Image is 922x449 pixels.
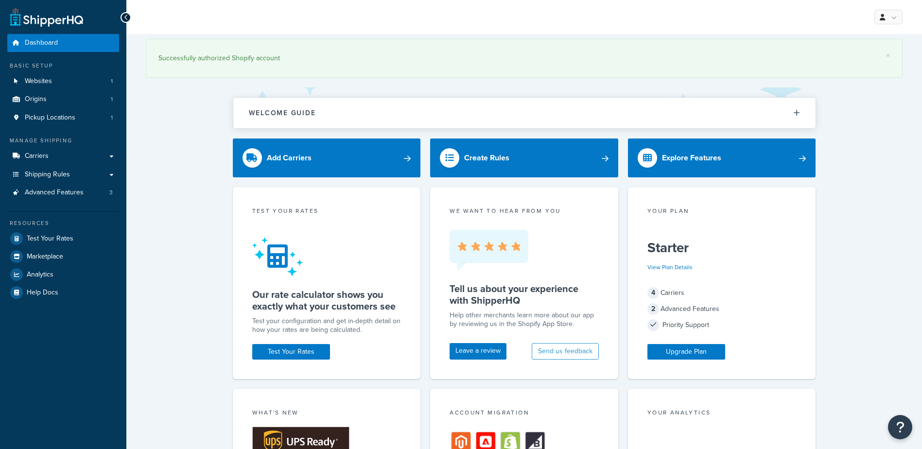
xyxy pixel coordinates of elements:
span: Shipping Rules [25,171,70,179]
a: Add Carriers [233,138,421,177]
h5: Tell us about your experience with ShipperHQ [450,283,599,306]
div: Test your rates [252,207,401,218]
a: Carriers [7,147,119,165]
a: Marketplace [7,248,119,265]
span: Pickup Locations [25,114,75,122]
div: Account Migration [450,408,599,419]
span: Advanced Features [25,189,84,197]
h5: Starter [647,240,797,256]
li: Websites [7,72,119,90]
div: Carriers [647,286,797,300]
button: Welcome Guide [233,98,816,128]
span: Origins [25,95,47,104]
h2: Welcome Guide [249,109,316,117]
div: Test your configuration and get in-depth detail on how your rates are being calculated. [252,317,401,334]
span: 4 [647,287,659,299]
p: Help other merchants learn more about our app by reviewing us in the Shopify App Store. [450,311,599,328]
a: Test Your Rates [7,230,119,247]
div: Advanced Features [647,302,797,316]
span: 3 [109,189,113,197]
div: Successfully authorized Shopify account [158,52,890,65]
a: Analytics [7,266,119,283]
a: Websites1 [7,72,119,90]
a: Advanced Features3 [7,184,119,202]
a: Upgrade Plan [647,344,725,360]
span: Marketplace [27,253,63,261]
p: we want to hear from you [450,207,599,215]
span: 1 [111,77,113,86]
li: Origins [7,90,119,108]
span: Analytics [27,271,53,279]
a: Create Rules [430,138,618,177]
span: Websites [25,77,52,86]
div: Explore Features [662,151,721,165]
span: Dashboard [25,39,58,47]
div: Your Plan [647,207,797,218]
div: Create Rules [464,151,509,165]
a: Shipping Rules [7,166,119,184]
span: Carriers [25,152,49,160]
div: Basic Setup [7,62,119,70]
div: Priority Support [647,318,797,332]
a: Dashboard [7,34,119,52]
span: 1 [111,114,113,122]
a: Test Your Rates [252,344,330,360]
div: Manage Shipping [7,137,119,145]
li: Pickup Locations [7,109,119,127]
span: Help Docs [27,289,58,297]
div: What's New [252,408,401,419]
div: Add Carriers [267,151,312,165]
a: × [886,52,890,59]
a: Leave a review [450,343,506,360]
a: Origins1 [7,90,119,108]
span: 1 [111,95,113,104]
a: Help Docs [7,284,119,301]
a: Pickup Locations1 [7,109,119,127]
div: Your Analytics [647,408,797,419]
a: View Plan Details [647,263,693,272]
span: Test Your Rates [27,235,73,243]
span: 2 [647,303,659,315]
button: Open Resource Center [888,415,912,439]
h5: Our rate calculator shows you exactly what your customers see [252,289,401,312]
button: Send us feedback [532,343,599,360]
li: Advanced Features [7,184,119,202]
div: Resources [7,219,119,227]
a: Explore Features [628,138,816,177]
